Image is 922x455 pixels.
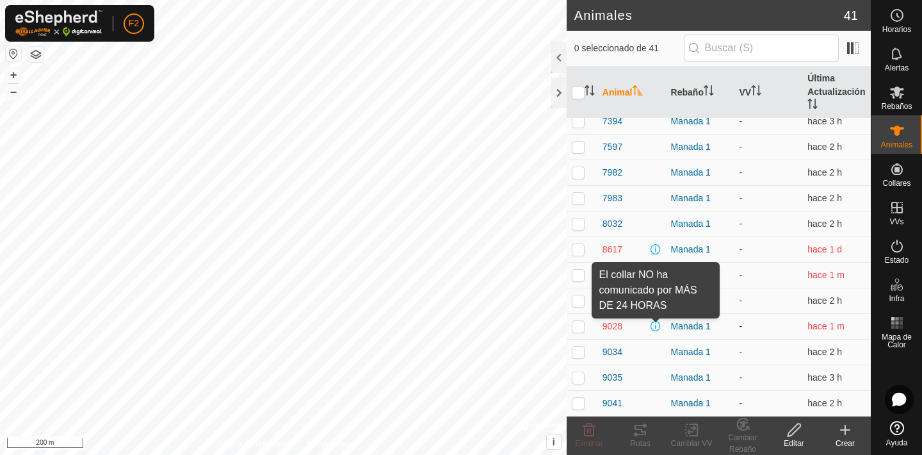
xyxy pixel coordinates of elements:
span: 13 ago 2025, 15:49 [807,219,842,229]
span: 7982 [603,166,622,179]
span: 41 [844,6,858,25]
span: 13 ago 2025, 15:50 [807,398,842,408]
span: 13 ago 2025, 15:49 [807,142,842,152]
div: Cambiar Rebaño [717,432,768,455]
span: 7394 [603,115,622,128]
div: Cambiar VV [666,438,717,449]
span: 13 ago 2025, 15:35 [807,193,842,203]
span: Mapa de Calor [875,333,919,349]
span: Animales [881,141,912,149]
span: 8032 [603,217,622,231]
span: 8619 [603,294,622,308]
th: VV [734,67,802,119]
div: Manada 1 [671,166,729,179]
span: 0 seleccionado de 41 [574,42,684,55]
div: Manada 1 [671,345,729,359]
span: 9041 [603,397,622,410]
span: 7597 [603,140,622,154]
app-display-virtual-paddock-transition: - [739,116,742,126]
app-display-virtual-paddock-transition: - [739,398,742,408]
div: Manada 1 [671,269,729,282]
span: 13 ago 2025, 14:50 [807,372,842,383]
h2: Animales [574,8,844,23]
span: 13 ago 2025, 15:20 [807,116,842,126]
span: 13 ago 2025, 15:50 [807,167,842,178]
app-display-virtual-paddock-transition: - [739,244,742,254]
span: Rebaños [881,103,912,110]
span: Estado [885,256,909,264]
span: 9035 [603,371,622,385]
app-display-virtual-paddock-transition: - [739,270,742,280]
p-sorticon: Activar para ordenar [585,87,595,97]
div: Rutas [615,438,666,449]
button: – [6,84,21,99]
p-sorticon: Activar para ordenar [704,87,714,97]
div: Crear [820,438,871,449]
a: Contáctenos [306,438,349,450]
span: 8618 [603,269,622,282]
span: Infra [889,295,904,302]
span: 13 ago 2025, 15:49 [807,295,842,306]
span: Ayuda [886,439,908,447]
span: 9028 [603,320,622,333]
app-display-virtual-paddock-transition: - [739,167,742,178]
a: Política de Privacidad [217,438,291,450]
span: 16 jun 2025, 12:04 [807,270,845,280]
app-display-virtual-paddock-transition: - [739,321,742,331]
div: Manada 1 [671,243,729,256]
div: Manada 1 [671,217,729,231]
span: Horarios [882,26,911,33]
span: Eliminar [575,439,603,448]
p-sorticon: Activar para ordenar [633,87,643,97]
div: Manada 1 [671,294,729,308]
span: Collares [882,179,910,187]
app-display-virtual-paddock-transition: - [739,193,742,203]
span: 8617 [603,243,622,256]
div: Manada 1 [671,320,729,333]
span: 9034 [603,345,622,359]
span: 13 ago 2025, 15:49 [807,347,842,357]
span: F2 [129,17,139,30]
th: Rebaño [666,67,734,119]
div: Manada 1 [671,115,729,128]
div: Manada 1 [671,397,729,410]
button: Restablecer Mapa [6,46,21,62]
span: Alertas [885,64,909,72]
span: VVs [889,218,903,226]
span: 7983 [603,192,622,205]
a: Ayuda [871,416,922,452]
app-display-virtual-paddock-transition: - [739,372,742,383]
th: Última Actualización [802,67,871,119]
app-display-virtual-paddock-transition: - [739,219,742,229]
div: Manada 1 [671,371,729,385]
button: + [6,67,21,83]
span: i [553,436,555,447]
button: Capas del Mapa [28,47,44,62]
app-display-virtual-paddock-transition: - [739,295,742,306]
span: 16 jun 2025, 12:04 [807,321,845,331]
th: Animal [597,67,666,119]
app-display-virtual-paddock-transition: - [739,142,742,152]
div: Editar [768,438,820,449]
input: Buscar (S) [684,35,839,62]
button: i [547,435,561,449]
p-sorticon: Activar para ordenar [807,101,818,111]
span: 12 ago 2025, 17:34 [807,244,842,254]
app-display-virtual-paddock-transition: - [739,347,742,357]
p-sorticon: Activar para ordenar [751,87,761,97]
div: Manada 1 [671,192,729,205]
div: Manada 1 [671,140,729,154]
img: Logo Gallagher [15,10,102,37]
